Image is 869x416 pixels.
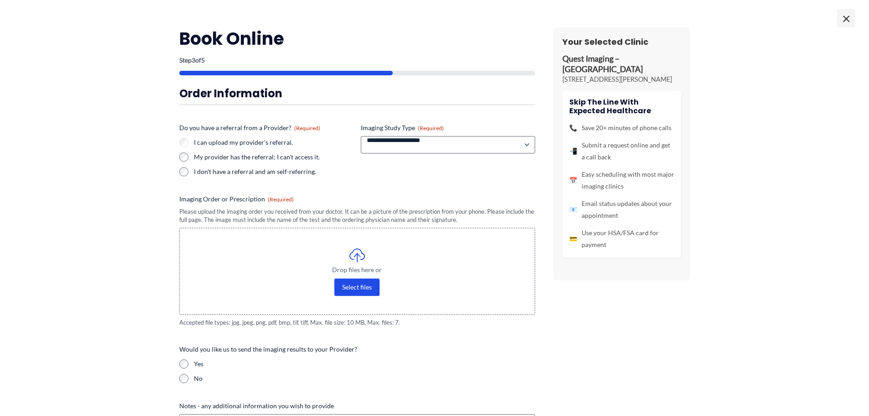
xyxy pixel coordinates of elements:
[569,145,577,157] span: 📲
[562,75,681,84] p: [STREET_ADDRESS][PERSON_NAME]
[569,204,577,216] span: 📧
[194,153,354,162] label: My provider has the referral; I can't access it.
[194,359,535,369] label: Yes
[194,138,354,147] label: I can upload my provider's referral.
[179,123,320,132] legend: Do you have a referral from a Provider?
[179,86,535,100] h3: Order Information
[562,54,681,75] p: Quest Imaging – [GEOGRAPHIC_DATA]
[194,167,354,176] label: I don't have a referral and am self-referring.
[179,27,535,50] h2: Book Online
[569,139,674,163] li: Submit a request online and get a call back
[569,122,577,134] span: 📞
[569,169,674,192] li: Easy scheduling with most major imaging clinics
[837,9,855,27] span: ×
[194,374,535,383] label: No
[192,56,195,64] span: 3
[268,196,294,203] span: (Required)
[179,207,535,224] div: Please upload the imaging order you received from your doctor. It can be a picture of the prescri...
[179,195,535,204] label: Imaging Order or Prescription
[179,57,535,63] p: Step of
[361,123,535,132] label: Imaging Study Type
[294,125,320,132] span: (Required)
[569,198,674,221] li: Email status updates about your appointment
[418,125,444,132] span: (Required)
[569,174,577,186] span: 📅
[569,98,674,115] h4: Skip the line with Expected Healthcare
[179,318,535,327] span: Accepted file types: jpg, jpeg, png, pdf, bmp, tif, tiff, Max. file size: 10 MB, Max. files: 7.
[198,267,516,273] span: Drop files here or
[179,401,535,411] label: Notes - any additional information you wish to provide
[562,37,681,47] h3: Your Selected Clinic
[569,227,674,251] li: Use your HSA/FSA card for payment
[334,279,380,296] button: select files, imaging order or prescription(required)
[569,233,577,245] span: 💳
[569,122,674,134] li: Save 20+ minutes of phone calls
[179,345,357,354] legend: Would you like us to send the imaging results to your Provider?
[201,56,205,64] span: 5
